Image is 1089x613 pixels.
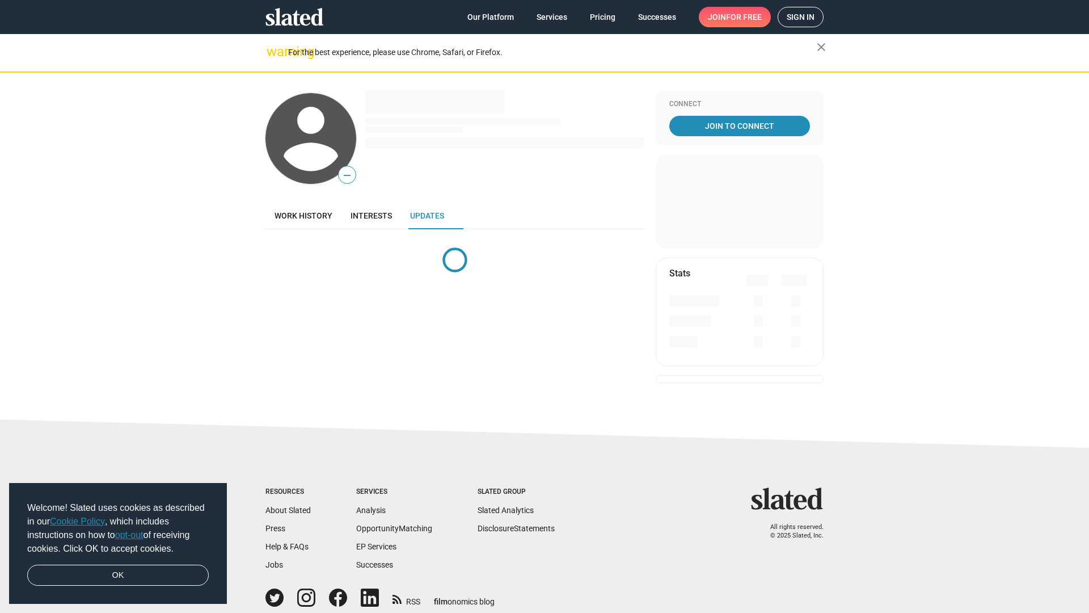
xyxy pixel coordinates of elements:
a: Successes [629,7,685,27]
span: film [434,597,448,606]
span: Services [537,7,567,27]
span: Join [708,7,762,27]
span: Our Platform [467,7,514,27]
a: Slated Analytics [478,506,534,515]
span: Interests [351,211,392,220]
span: — [339,168,356,183]
span: Work history [275,211,332,220]
span: Sign in [787,7,814,27]
div: Slated Group [478,488,555,497]
a: About Slated [265,506,311,515]
div: Services [356,488,432,497]
a: RSS [392,590,420,607]
a: opt-out [115,530,143,540]
div: Connect [669,100,810,109]
a: Press [265,524,285,533]
a: EP Services [356,542,396,551]
a: Pricing [581,7,624,27]
a: OpportunityMatching [356,524,432,533]
div: cookieconsent [9,483,227,604]
div: For the best experience, please use Chrome, Safari, or Firefox. [288,45,817,60]
a: Interests [341,202,401,229]
a: Updates [401,202,453,229]
span: Successes [638,7,676,27]
a: Help & FAQs [265,542,309,551]
a: Join To Connect [669,116,810,136]
span: Join To Connect [672,116,808,136]
p: All rights reserved. © 2025 Slated, Inc. [758,523,824,540]
a: dismiss cookie message [27,565,209,586]
a: DisclosureStatements [478,524,555,533]
span: Pricing [590,7,615,27]
a: Joinfor free [699,7,771,27]
a: Our Platform [458,7,523,27]
a: Sign in [778,7,824,27]
a: Cookie Policy [50,517,105,526]
mat-card-title: Stats [669,267,690,279]
a: Analysis [356,506,386,515]
div: Resources [265,488,311,497]
a: Jobs [265,560,283,569]
a: Work history [265,202,341,229]
a: Services [527,7,576,27]
mat-icon: warning [267,45,280,58]
a: filmonomics blog [434,587,495,607]
span: Welcome! Slated uses cookies as described in our , which includes instructions on how to of recei... [27,501,209,556]
mat-icon: close [814,40,828,54]
a: Successes [356,560,393,569]
span: for free [726,7,762,27]
span: Updates [410,211,444,220]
